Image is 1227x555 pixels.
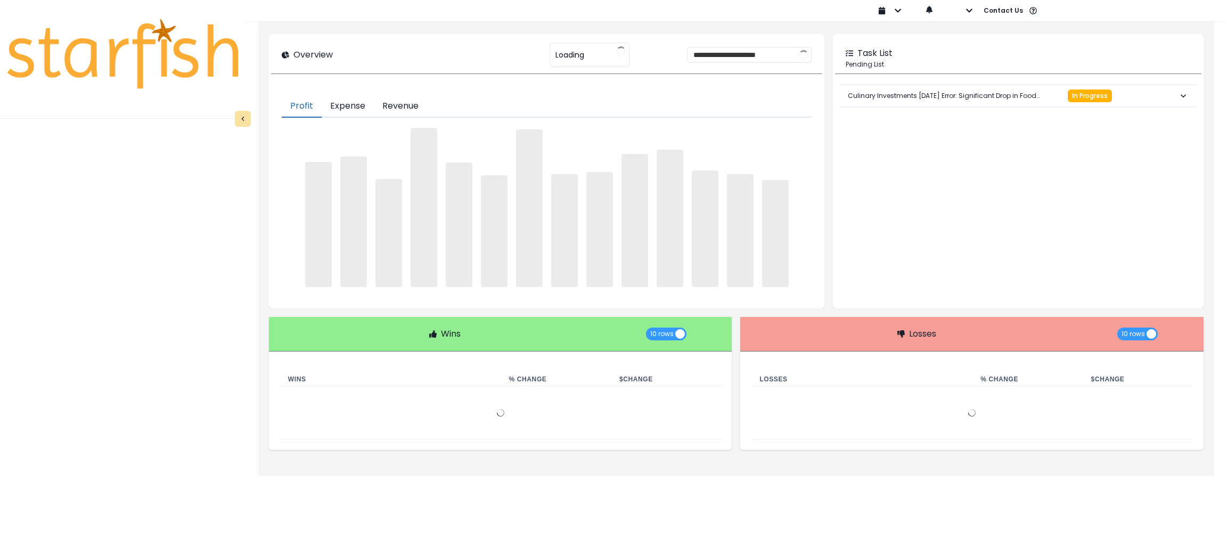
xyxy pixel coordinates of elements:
span: ‌ [621,154,648,287]
span: ‌ [727,174,754,287]
button: Revenue [374,95,427,118]
p: Pending List [846,60,1191,69]
button: Culinary Investments [DATE] Error: Significant Drop in Food PurchasesIn Progress [839,85,1197,107]
span: Loading [555,44,584,66]
p: Task List [857,47,893,60]
p: Overview [293,48,333,61]
th: $ Change [611,373,721,386]
th: Losses [751,373,972,386]
p: Wins [441,328,461,340]
span: ‌ [762,180,789,288]
span: ‌ [411,128,437,287]
th: % Change [972,373,1082,386]
span: ‌ [516,129,543,287]
button: Profit [282,95,322,118]
p: Culinary Investments [DATE] Error: Significant Drop in Food Purchases [848,83,1068,109]
th: $ Change [1083,373,1193,386]
span: ‌ [305,162,332,287]
span: ‌ [481,175,508,287]
button: Expense [322,95,374,118]
th: Wins [280,373,501,386]
span: In Progress [1072,92,1108,100]
span: 10 rows [650,328,674,340]
span: ‌ [375,179,402,287]
span: 10 rows [1122,328,1145,340]
span: ‌ [657,150,683,287]
span: ‌ [340,157,367,287]
span: ‌ [586,172,613,288]
th: % Change [501,373,611,386]
span: ‌ [446,162,472,287]
p: Losses [909,328,936,340]
span: ‌ [551,174,578,287]
span: ‌ [692,170,718,287]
